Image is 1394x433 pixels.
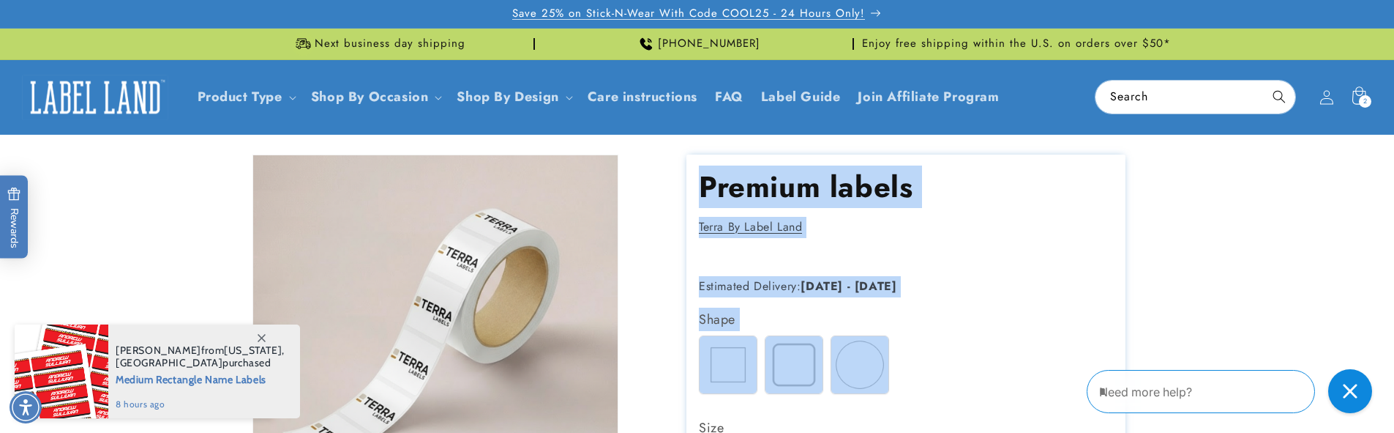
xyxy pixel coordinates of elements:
div: Announcement [541,29,854,59]
a: Terra By Label Land - open in a new tab [699,218,802,235]
span: FAQ [715,89,743,106]
a: Product Type [198,87,282,106]
button: Search [1263,81,1295,113]
a: Label Land [17,69,174,125]
span: Join Affiliate Program [858,89,999,106]
p: Estimated Delivery: [699,276,1065,297]
span: Medium Rectangle Name Labels [116,369,285,388]
span: [PHONE_NUMBER] [658,37,760,51]
span: [GEOGRAPHIC_DATA] [116,356,222,369]
img: Circle [831,336,888,393]
strong: - [847,278,851,295]
div: Announcement [860,29,1173,59]
summary: Shop By Occasion [302,80,449,114]
h1: Premium labels [699,168,1112,206]
img: Label Land [22,75,168,120]
a: FAQ [706,80,752,114]
img: Round corner cut [765,336,822,393]
span: Save 25% on Stick-N-Wear With Code COOL25 - 24 Hours Only! [512,7,865,21]
div: Accessibility Menu [10,391,42,423]
iframe: Gorgias Floating Chat [1087,364,1379,418]
a: Label Guide [752,80,850,114]
div: Shape [699,308,1112,331]
span: [US_STATE] [224,344,282,357]
span: Rewards [7,187,21,248]
strong: [DATE] [855,278,897,295]
a: Shop By Design [457,87,558,106]
span: Next business day shipping [315,37,465,51]
span: [PERSON_NAME] [116,344,201,357]
span: Care instructions [588,89,697,106]
strong: [DATE] [801,278,843,295]
span: Label Guide [761,89,841,106]
summary: Product Type [189,80,302,114]
a: Join Affiliate Program [849,80,1008,114]
img: Square cut [700,336,757,393]
span: 8 hours ago [116,398,285,411]
span: Enjoy free shipping within the U.S. on orders over $50* [862,37,1171,51]
span: 2 [1363,95,1368,108]
a: Care instructions [579,80,706,114]
summary: Shop By Design [448,80,578,114]
span: Shop By Occasion [311,89,429,106]
div: Announcement [222,29,535,59]
span: from , purchased [116,344,285,369]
